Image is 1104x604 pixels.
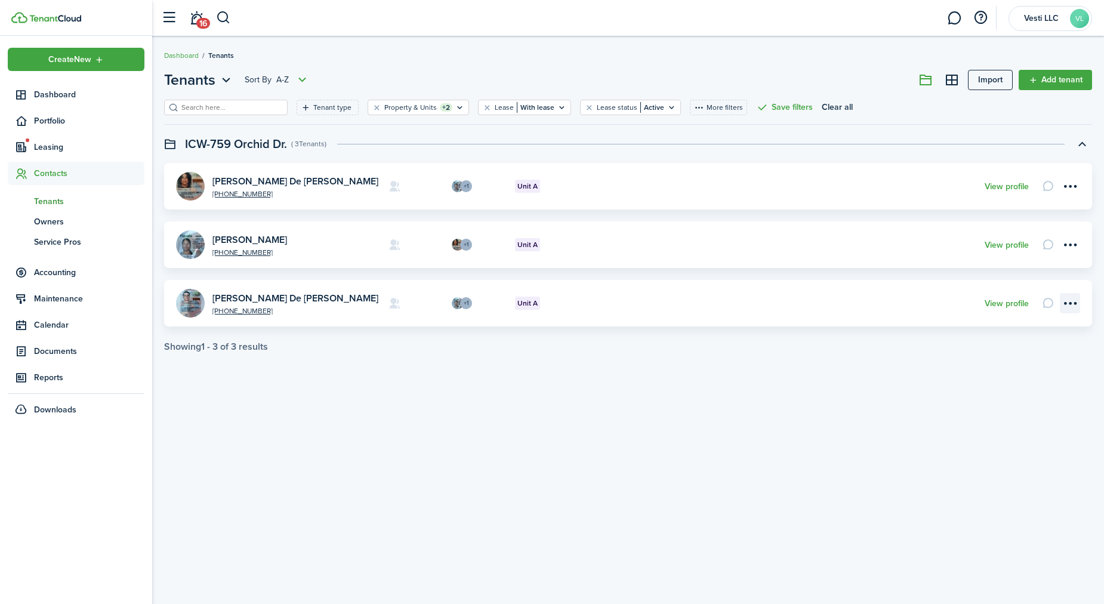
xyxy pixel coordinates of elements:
[212,249,380,256] a: [PHONE_NUMBER]
[176,172,205,201] img: Antonio De Jesus
[196,18,210,29] span: 16
[212,233,287,246] a: [PERSON_NAME]
[201,340,236,353] pagination-page-total: 1 - 3 of 3
[452,239,464,251] img: Antonio De Jesus
[212,190,380,198] a: [PHONE_NUMBER]
[482,103,492,112] button: Clear filter
[8,191,144,211] a: Tenants
[460,180,472,192] avatar-counter: +1
[34,403,76,416] span: Downloads
[970,8,991,28] button: Open resource center
[943,3,966,33] a: Messaging
[245,73,310,87] button: Sort byA-Z
[584,103,594,112] button: Clear filter
[517,102,554,113] filter-tag-value: With lease
[985,241,1029,250] a: View profile
[164,50,199,61] a: Dashboard
[478,100,571,115] filter-tag: Open filter
[11,12,27,23] img: TenantCloud
[8,232,144,252] a: Service Pros
[164,69,215,91] span: Tenants
[640,102,664,113] filter-tag-value: Active
[291,138,326,149] swimlane-subtitle: ( 3 Tenants )
[368,100,469,115] filter-tag: Open filter
[968,70,1013,90] a: Import
[178,102,283,113] input: Search here...
[34,115,144,127] span: Portfolio
[164,69,234,91] button: Tenants
[822,100,853,115] button: Clear all
[985,299,1029,309] a: View profile
[34,195,144,208] span: Tenants
[164,163,1092,352] tenant-list-swimlane-item: Toggle accordion
[1060,235,1080,255] button: Open menu
[1072,134,1092,154] button: Toggle accordion
[517,181,538,192] span: Unit A
[245,74,276,86] span: Sort by
[8,211,144,232] a: Owners
[34,88,144,101] span: Dashboard
[34,371,144,384] span: Reports
[452,180,464,192] img: Limarie Quiñones
[34,167,144,180] span: Contacts
[212,307,380,315] a: [PHONE_NUMBER]
[164,69,234,91] button: Open menu
[212,291,378,305] a: [PERSON_NAME] De [PERSON_NAME]
[8,366,144,389] a: Reports
[34,141,144,153] span: Leasing
[212,174,378,188] a: [PERSON_NAME] De [PERSON_NAME]
[756,100,813,115] button: Save filters
[8,83,144,106] a: Dashboard
[34,319,144,331] span: Calendar
[1017,14,1065,23] span: Vesti LLC
[176,289,205,318] img: Victor De Jesus
[48,56,91,64] span: Create New
[34,266,144,279] span: Accounting
[158,7,180,29] button: Open sidebar
[517,239,538,250] span: Unit A
[208,50,234,61] span: Tenants
[313,102,351,113] filter-tag-label: Tenant type
[460,239,472,251] avatar-counter: +1
[1070,9,1089,28] avatar-text: VL
[452,297,464,309] img: Limarie Quiñones
[29,15,81,22] img: TenantCloud
[690,100,747,115] button: More filters
[297,100,359,115] filter-tag: Open filter
[34,292,144,305] span: Maintenance
[176,230,205,259] img: Limarie Quiñones
[1060,293,1080,313] button: Open menu
[276,74,289,86] span: A-Z
[185,3,208,33] a: Notifications
[1019,70,1092,90] a: Add tenant
[34,236,144,248] span: Service Pros
[245,73,310,87] button: Open menu
[985,182,1029,192] a: View profile
[384,102,437,113] filter-tag-label: Property & Units
[517,298,538,309] span: Unit A
[372,103,382,112] button: Clear filter
[440,103,452,112] filter-tag-counter: +2
[34,345,144,358] span: Documents
[460,297,472,309] avatar-counter: +1
[495,102,514,113] filter-tag-label: Lease
[216,8,231,28] button: Search
[185,135,287,153] swimlane-title: ICW-759 Orchid Dr.
[34,215,144,228] span: Owners
[8,48,144,71] button: Open menu
[164,341,268,352] div: Showing results
[597,102,637,113] filter-tag-label: Lease status
[580,100,681,115] filter-tag: Open filter
[1060,176,1080,196] button: Open menu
